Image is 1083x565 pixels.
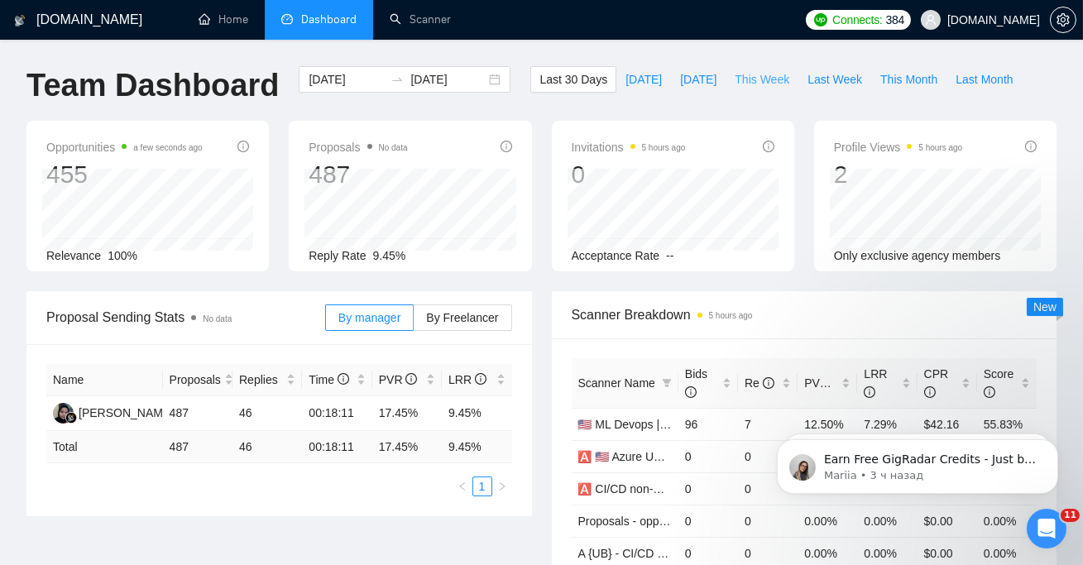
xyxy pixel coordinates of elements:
[763,141,774,152] span: info-circle
[46,364,163,396] th: Name
[133,143,202,152] time: a few seconds ago
[738,472,798,505] td: 0
[497,481,507,491] span: right
[984,386,995,398] span: info-circle
[492,476,512,496] button: right
[625,70,662,89] span: [DATE]
[379,143,408,152] span: No data
[390,12,451,26] a: searchScanner
[163,364,232,396] th: Proposals
[924,367,949,399] span: CPR
[578,418,992,431] a: 🇺🇸 ML Devops | MLops – [GEOGRAPHIC_DATA]/CA/AU - test: bid in range 90%
[752,405,1083,520] iframe: Intercom notifications сообщение
[372,431,442,463] td: 17.45 %
[373,249,406,262] span: 9.45%
[685,386,697,398] span: info-circle
[678,472,738,505] td: 0
[53,403,74,424] img: SM
[379,373,418,386] span: PVR
[709,311,753,320] time: 5 hours ago
[203,314,232,323] span: No data
[880,70,937,89] span: This Month
[678,408,738,440] td: 96
[237,141,249,152] span: info-circle
[814,13,827,26] img: upwork-logo.png
[572,159,686,190] div: 0
[501,141,512,152] span: info-circle
[46,159,203,190] div: 455
[232,431,302,463] td: 46
[338,311,400,324] span: By manager
[925,14,937,26] span: user
[857,505,917,537] td: 0.00%
[662,378,672,388] span: filter
[680,70,716,89] span: [DATE]
[453,476,472,496] li: Previous Page
[170,371,221,389] span: Proposals
[831,377,843,389] span: info-circle
[309,70,384,89] input: Start date
[977,505,1037,537] td: 0.00%
[572,137,686,157] span: Invitations
[199,12,248,26] a: homeHome
[391,73,404,86] span: swap-right
[886,11,904,29] span: 384
[530,66,616,93] button: Last 30 Days
[832,11,882,29] span: Connects:
[738,505,798,537] td: 0
[442,396,511,431] td: 9.45%
[473,477,491,496] a: 1
[458,481,467,491] span: left
[1027,509,1066,548] iframe: Intercom live chat
[1050,7,1076,33] button: setting
[302,431,371,463] td: 00:18:11
[738,440,798,472] td: 0
[1061,509,1080,522] span: 11
[309,159,407,190] div: 487
[642,143,686,152] time: 5 hours ago
[46,249,101,262] span: Relevance
[405,373,417,385] span: info-circle
[572,304,1037,325] span: Scanner Breakdown
[46,307,325,328] span: Proposal Sending Stats
[864,367,887,399] span: LRR
[46,137,203,157] span: Opportunities
[578,376,655,390] span: Scanner Name
[372,396,442,431] td: 17.45%
[426,311,498,324] span: By Freelancer
[65,412,77,424] img: gigradar-bm.png
[539,70,607,89] span: Last 30 Days
[678,440,738,472] td: 0
[1050,13,1076,26] a: setting
[79,404,174,422] div: [PERSON_NAME]
[666,249,673,262] span: --
[163,396,232,431] td: 487
[578,482,774,496] a: 🅰️ CI/CD non-US/AU/CA relevant exp
[659,371,675,395] span: filter
[616,66,671,93] button: [DATE]
[453,476,472,496] button: left
[984,367,1014,399] span: Score
[301,12,357,26] span: Dashboard
[239,371,283,389] span: Replies
[918,143,962,152] time: 5 hours ago
[53,405,174,419] a: SM[PERSON_NAME]
[492,476,512,496] li: Next Page
[163,431,232,463] td: 487
[232,396,302,431] td: 46
[1033,300,1057,314] span: New
[309,137,407,157] span: Proposals
[834,159,963,190] div: 2
[924,386,936,398] span: info-circle
[578,450,772,463] a: 🅰️ 🇺🇸 Azure US/AU/CA why good fit -
[578,515,707,528] a: Proposals - opportunities
[834,137,963,157] span: Profile Views
[309,373,348,386] span: Time
[442,431,511,463] td: 9.45 %
[108,249,137,262] span: 100%
[726,66,798,93] button: This Week
[871,66,946,93] button: This Month
[671,66,726,93] button: [DATE]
